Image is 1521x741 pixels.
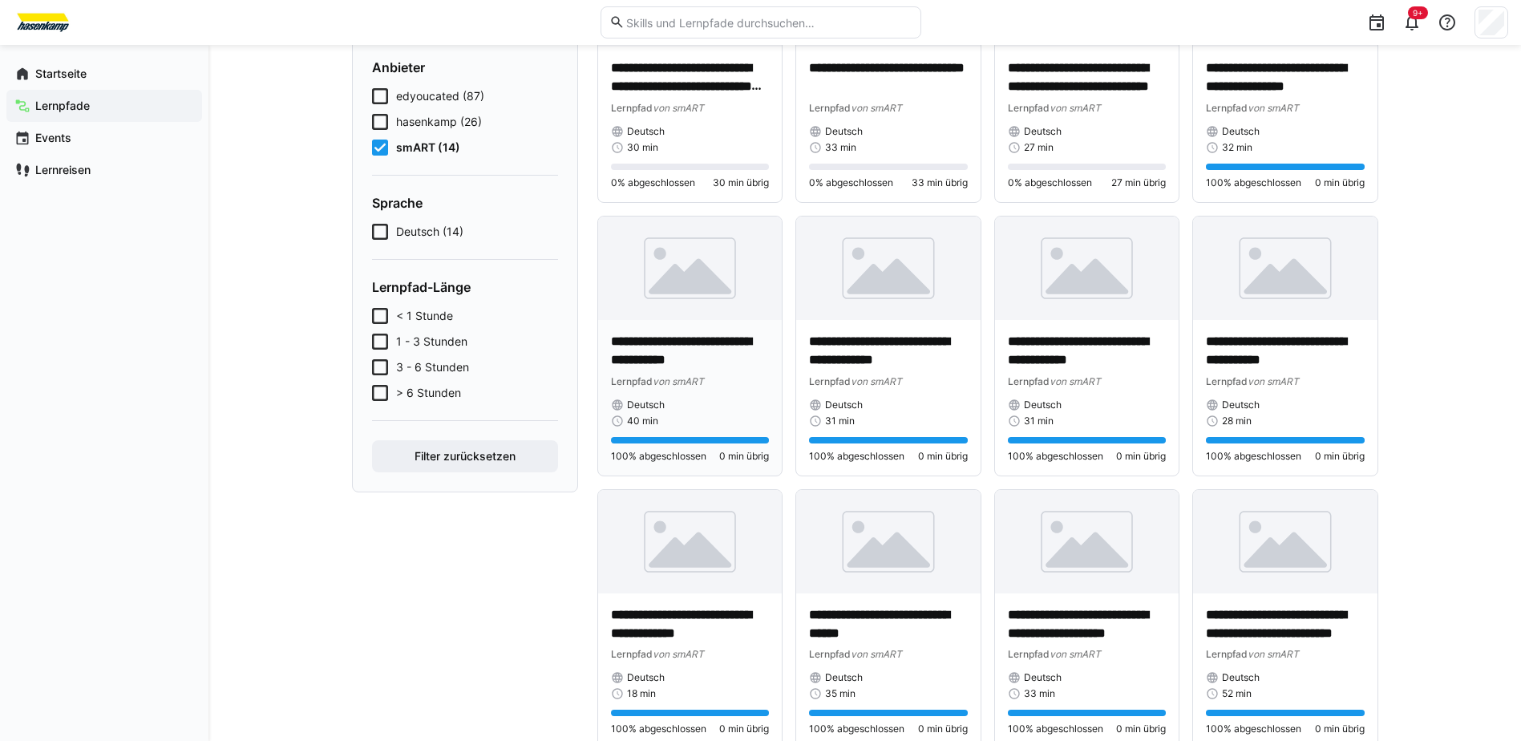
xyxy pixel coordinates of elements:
[796,217,981,320] img: image
[396,334,467,350] span: 1 - 3 Stunden
[598,490,783,593] img: image
[653,375,704,387] span: von smART
[1248,648,1299,660] span: von smART
[1008,723,1103,735] span: 100% abgeschlossen
[396,140,460,156] span: smART (14)
[627,125,665,138] span: Deutsch
[1222,687,1252,700] span: 52 min
[719,723,769,735] span: 0 min übrig
[1008,648,1050,660] span: Lernpfad
[1111,176,1166,189] span: 27 min übrig
[1116,450,1166,463] span: 0 min übrig
[396,88,484,104] span: edyoucated (87)
[653,102,704,114] span: von smART
[1024,415,1054,427] span: 31 min
[713,176,769,189] span: 30 min übrig
[625,15,912,30] input: Skills und Lernpfade durchsuchen…
[372,195,558,211] h4: Sprache
[611,723,706,735] span: 100% abgeschlossen
[995,217,1179,320] img: image
[1413,8,1423,18] span: 9+
[825,687,856,700] span: 35 min
[809,648,851,660] span: Lernpfad
[396,114,482,130] span: hasenkamp (26)
[1222,399,1260,411] span: Deutsch
[809,723,904,735] span: 100% abgeschlossen
[1008,102,1050,114] span: Lernpfad
[1206,176,1301,189] span: 100% abgeschlossen
[825,415,855,427] span: 31 min
[372,440,558,472] button: Filter zurücksetzen
[1024,399,1062,411] span: Deutsch
[825,141,856,154] span: 33 min
[412,448,518,464] span: Filter zurücksetzen
[809,176,893,189] span: 0% abgeschlossen
[372,59,558,75] h4: Anbieter
[396,308,453,324] span: < 1 Stunde
[1248,102,1299,114] span: von smART
[1315,723,1365,735] span: 0 min übrig
[1193,490,1377,593] img: image
[396,385,461,401] span: > 6 Stunden
[1222,141,1252,154] span: 32 min
[851,648,902,660] span: von smART
[627,687,656,700] span: 18 min
[598,217,783,320] img: image
[1248,375,1299,387] span: von smART
[1008,176,1092,189] span: 0% abgeschlossen
[611,375,653,387] span: Lernpfad
[627,141,658,154] span: 30 min
[372,279,558,295] h4: Lernpfad-Länge
[627,415,658,427] span: 40 min
[1116,723,1166,735] span: 0 min übrig
[611,176,695,189] span: 0% abgeschlossen
[1050,375,1101,387] span: von smART
[851,375,902,387] span: von smART
[1222,125,1260,138] span: Deutsch
[809,375,851,387] span: Lernpfad
[1008,375,1050,387] span: Lernpfad
[1222,671,1260,684] span: Deutsch
[1024,687,1055,700] span: 33 min
[396,359,469,375] span: 3 - 6 Stunden
[1024,141,1054,154] span: 27 min
[995,490,1179,593] img: image
[653,648,704,660] span: von smART
[1050,102,1101,114] span: von smART
[1193,217,1377,320] img: image
[1222,415,1252,427] span: 28 min
[796,490,981,593] img: image
[918,450,968,463] span: 0 min übrig
[627,399,665,411] span: Deutsch
[809,450,904,463] span: 100% abgeschlossen
[1315,450,1365,463] span: 0 min übrig
[611,648,653,660] span: Lernpfad
[825,125,863,138] span: Deutsch
[1315,176,1365,189] span: 0 min übrig
[1050,648,1101,660] span: von smART
[825,399,863,411] span: Deutsch
[1206,375,1248,387] span: Lernpfad
[918,723,968,735] span: 0 min übrig
[912,176,968,189] span: 33 min übrig
[1206,648,1248,660] span: Lernpfad
[825,671,863,684] span: Deutsch
[1206,450,1301,463] span: 100% abgeschlossen
[809,102,851,114] span: Lernpfad
[1206,102,1248,114] span: Lernpfad
[627,671,665,684] span: Deutsch
[1024,125,1062,138] span: Deutsch
[719,450,769,463] span: 0 min übrig
[611,450,706,463] span: 100% abgeschlossen
[1206,723,1301,735] span: 100% abgeschlossen
[1008,450,1103,463] span: 100% abgeschlossen
[611,102,653,114] span: Lernpfad
[851,102,902,114] span: von smART
[1024,671,1062,684] span: Deutsch
[396,224,463,240] span: Deutsch (14)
